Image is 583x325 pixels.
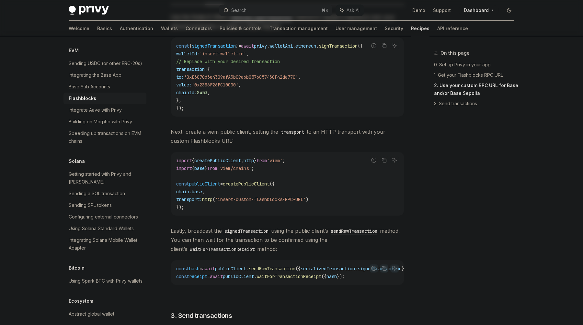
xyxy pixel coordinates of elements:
[197,90,207,95] span: 8453
[390,264,399,273] button: Ask AI
[69,157,85,165] h5: Solana
[336,21,377,36] a: User management
[269,21,328,36] a: Transaction management
[370,264,378,273] button: Report incorrect code
[63,168,146,188] a: Getting started with Privy and [PERSON_NAME]
[63,128,146,147] a: Speeding up transactions on EVM chains
[176,51,200,57] span: walletId:
[322,8,328,13] span: ⌘ K
[328,228,380,235] code: sendRawTransaction
[192,43,236,49] span: signedTransaction
[63,308,146,320] a: Abstract global wallet
[176,158,192,163] span: import
[207,165,218,171] span: from
[244,158,254,163] span: http
[63,104,146,116] a: Integrate Aave with Privy
[385,21,403,36] a: Security
[370,156,378,164] button: Report incorrect code
[298,74,301,80] span: ,
[236,43,238,49] span: }
[69,83,110,91] div: Base Sub Accounts
[433,7,451,14] a: Support
[411,21,429,36] a: Recipes
[504,5,514,16] button: Toggle dark mode
[220,181,223,187] span: =
[63,234,146,254] a: Integrating Solana Mobile Wallet Adapter
[69,129,143,145] div: Speeding up transactions on EVM chains
[390,156,399,164] button: Ask AI
[176,196,202,202] span: transport:
[69,60,142,67] div: Sending USDC (or other ERC-20s)
[200,51,246,57] span: 'insert-wallet-id'
[176,74,184,80] span: to:
[192,82,238,88] span: '0x2386F26FC10000'
[63,116,146,128] a: Building on Morpho with Privy
[171,226,404,253] span: Lastly, broadcast the using the public client’s method. You can then wait for the transaction to ...
[210,274,223,279] span: await
[434,80,520,98] a: 2. Use your custom RPC URL for Base and/or Base Sepolia
[231,6,249,14] div: Search...
[171,127,404,145] span: Next, create a viem public client, setting the to an HTTP transport with your custom Flashblocks ...
[63,69,146,81] a: Integrating the Base App
[176,43,189,49] span: const
[194,158,241,163] span: createPublicClient
[69,201,112,209] div: Sending SPL tokens
[176,204,184,210] span: });
[176,82,192,88] span: value:
[295,43,316,49] span: ethereum
[63,81,146,93] a: Base Sub Accounts
[219,5,332,16] button: Search...⌘K
[63,275,146,287] a: Using Spark BTC with Privy wallets
[171,311,232,320] span: 3. Send transactions
[69,118,132,126] div: Building on Morpho with Privy
[69,310,114,318] div: Abstract global wallet
[69,21,89,36] a: Welcome
[223,274,254,279] span: publicClient
[254,43,267,49] span: privy
[207,66,210,72] span: {
[328,228,380,234] a: sendRawTransaction
[200,266,202,272] span: =
[69,170,143,186] div: Getting started with Privy and [PERSON_NAME]
[69,71,121,79] div: Integrating the Base App
[120,21,153,36] a: Authentication
[321,274,326,279] span: ({
[246,266,249,272] span: .
[192,158,194,163] span: {
[241,158,244,163] span: ,
[202,196,212,202] span: http
[238,43,241,49] span: =
[215,266,246,272] span: publicClient
[437,21,468,36] a: API reference
[218,165,251,171] span: 'viem/chains'
[282,158,285,163] span: ;
[202,266,215,272] span: await
[267,158,282,163] span: 'viem'
[189,43,192,49] span: {
[69,225,134,232] div: Using Solana Standard Wallets
[187,246,257,253] code: waitForTransactionReceipt
[69,213,138,221] div: Configuring external connectors
[176,66,207,72] span: transaction:
[249,266,295,272] span: sendRawTransaction
[69,47,79,54] h5: EVM
[254,158,257,163] span: }
[380,156,388,164] button: Copy the contents from the code block
[316,43,319,49] span: .
[241,43,254,49] span: await
[63,223,146,234] a: Using Solana Standard Wallets
[161,21,178,36] a: Wallets
[254,274,257,279] span: .
[192,189,202,195] span: base
[434,70,520,80] a: 1. Get your Flashblocks RPC URL
[69,190,125,197] div: Sending a SOL transaction
[69,6,109,15] img: dark logo
[63,93,146,104] a: Flashblocks
[97,21,112,36] a: Basics
[390,41,399,50] button: Ask AI
[251,165,254,171] span: ;
[380,41,388,50] button: Copy the contents from the code block
[189,181,220,187] span: publicClient
[370,41,378,50] button: Report incorrect code
[434,98,520,109] a: 3. Send transactions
